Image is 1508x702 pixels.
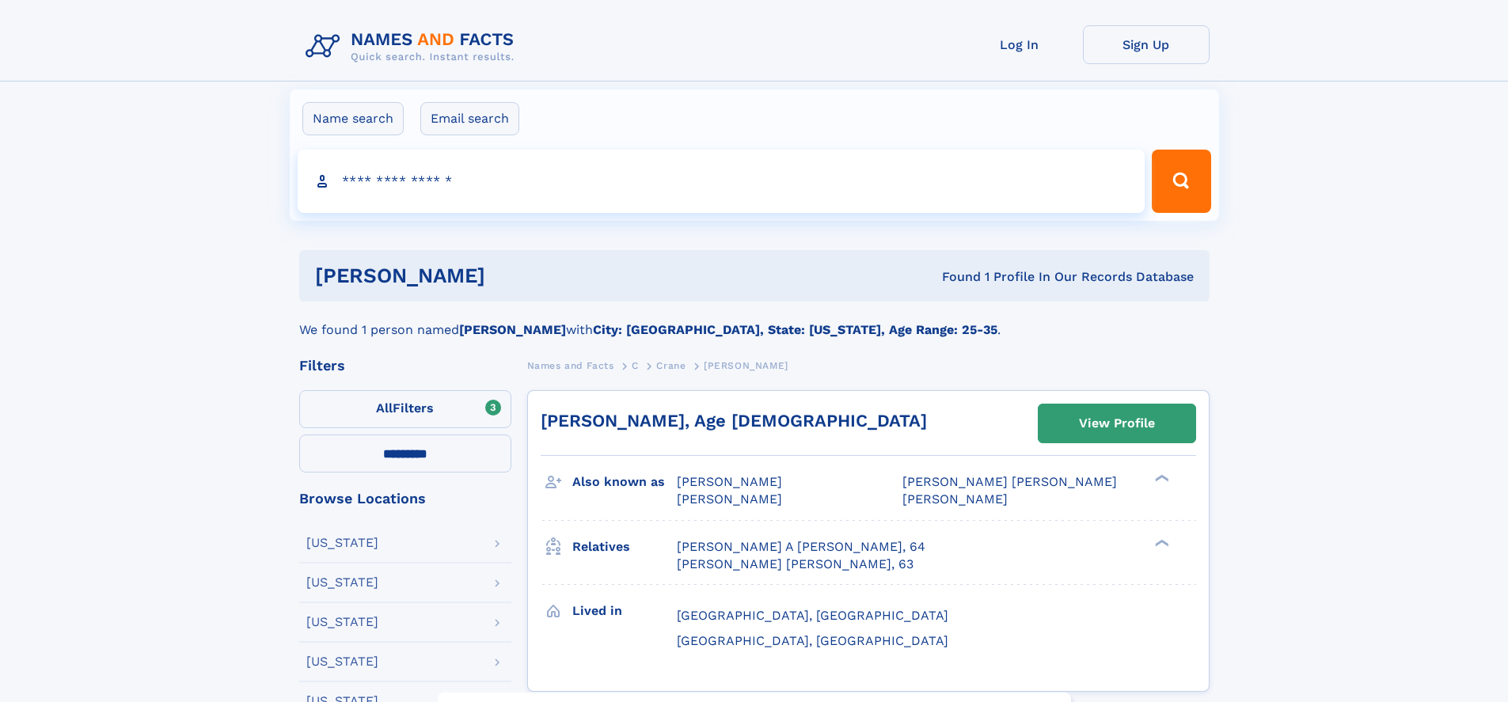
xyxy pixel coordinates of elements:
[1083,25,1210,64] a: Sign Up
[656,360,686,371] span: Crane
[1151,473,1170,484] div: ❯
[677,608,948,623] span: [GEOGRAPHIC_DATA], [GEOGRAPHIC_DATA]
[704,360,788,371] span: [PERSON_NAME]
[1079,405,1155,442] div: View Profile
[527,355,614,375] a: Names and Facts
[299,25,527,68] img: Logo Names and Facts
[572,598,677,624] h3: Lived in
[677,556,914,573] a: [PERSON_NAME] [PERSON_NAME], 63
[902,474,1117,489] span: [PERSON_NAME] [PERSON_NAME]
[632,360,639,371] span: C
[1152,150,1210,213] button: Search Button
[315,266,714,286] h1: [PERSON_NAME]
[299,491,511,506] div: Browse Locations
[299,390,511,428] label: Filters
[541,411,927,431] a: [PERSON_NAME], Age [DEMOGRAPHIC_DATA]
[956,25,1083,64] a: Log In
[420,102,519,135] label: Email search
[902,491,1008,507] span: [PERSON_NAME]
[302,102,404,135] label: Name search
[677,633,948,648] span: [GEOGRAPHIC_DATA], [GEOGRAPHIC_DATA]
[572,469,677,495] h3: Also known as
[376,400,393,416] span: All
[572,533,677,560] h3: Relatives
[656,355,686,375] a: Crane
[306,655,378,668] div: [US_STATE]
[299,359,511,373] div: Filters
[677,491,782,507] span: [PERSON_NAME]
[299,302,1210,340] div: We found 1 person named with .
[306,616,378,628] div: [US_STATE]
[298,150,1145,213] input: search input
[677,538,925,556] a: [PERSON_NAME] A [PERSON_NAME], 64
[1151,537,1170,548] div: ❯
[593,322,997,337] b: City: [GEOGRAPHIC_DATA], State: [US_STATE], Age Range: 25-35
[306,537,378,549] div: [US_STATE]
[677,474,782,489] span: [PERSON_NAME]
[632,355,639,375] a: C
[306,576,378,589] div: [US_STATE]
[459,322,566,337] b: [PERSON_NAME]
[1039,404,1195,442] a: View Profile
[713,268,1194,286] div: Found 1 Profile In Our Records Database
